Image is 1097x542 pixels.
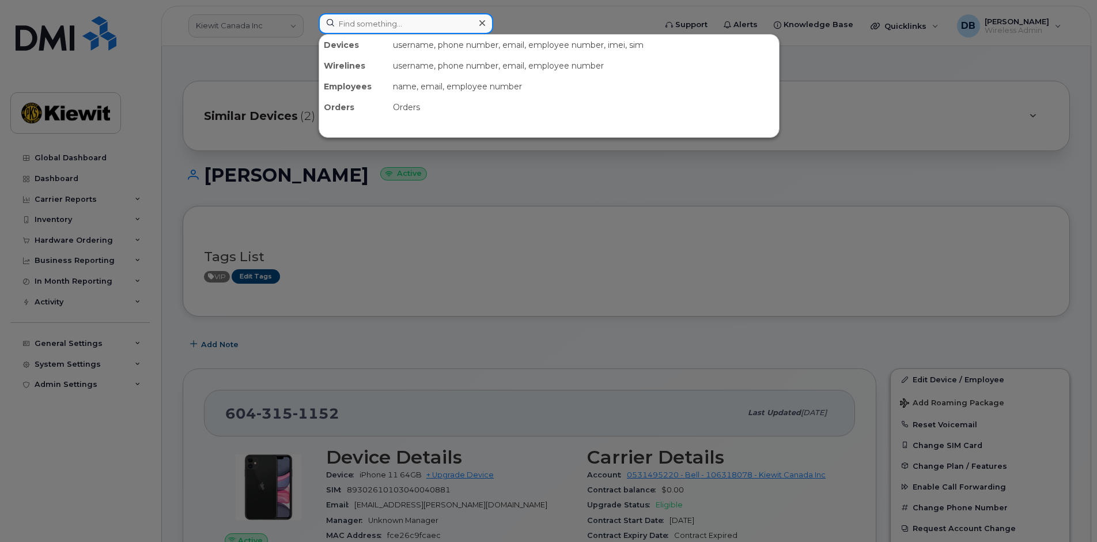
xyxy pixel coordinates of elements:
div: Devices [319,35,388,55]
iframe: Messenger Launcher [1047,492,1088,533]
div: Orders [388,97,779,118]
div: Employees [319,76,388,97]
div: username, phone number, email, employee number, imei, sim [388,35,779,55]
div: Wirelines [319,55,388,76]
div: username, phone number, email, employee number [388,55,779,76]
div: Orders [319,97,388,118]
div: name, email, employee number [388,76,779,97]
